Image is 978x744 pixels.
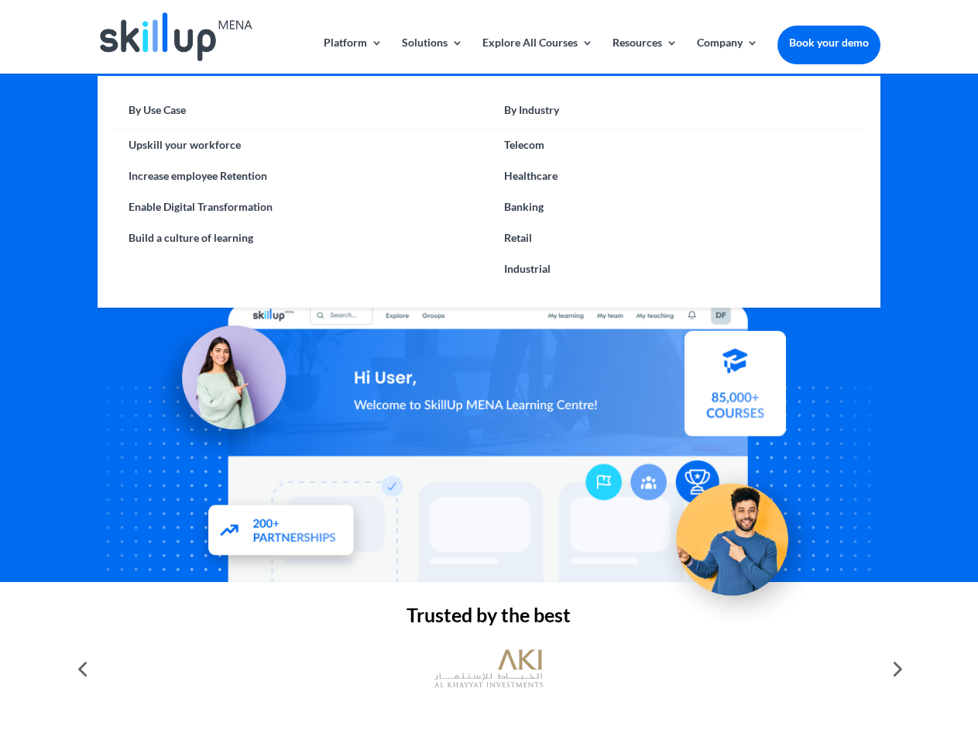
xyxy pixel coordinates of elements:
[777,26,880,60] a: Book your demo
[489,129,864,160] a: Telecom
[489,160,864,191] a: Healthcare
[192,490,372,574] img: Partners - SkillUp Mena
[613,37,678,74] a: Resources
[654,451,825,623] img: Upskill your workforce - SkillUp
[489,222,864,253] a: Retail
[98,605,880,632] h2: Trusted by the best
[489,99,864,129] a: By Industry
[685,337,786,443] img: Courses library - SkillUp MENA
[113,191,489,222] a: Enable Digital Transformation
[697,37,758,74] a: Company
[113,222,489,253] a: Build a culture of learning
[100,12,252,61] img: Skillup Mena
[489,253,864,284] a: Industrial
[489,191,864,222] a: Banking
[113,160,489,191] a: Increase employee Retention
[113,99,489,129] a: By Use Case
[145,308,301,465] img: Learning Management Solution - SkillUp
[113,129,489,160] a: Upskill your workforce
[482,37,593,74] a: Explore All Courses
[402,37,463,74] a: Solutions
[720,577,978,744] iframe: Chat Widget
[324,37,383,74] a: Platform
[434,642,543,696] img: al khayyat investments logo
